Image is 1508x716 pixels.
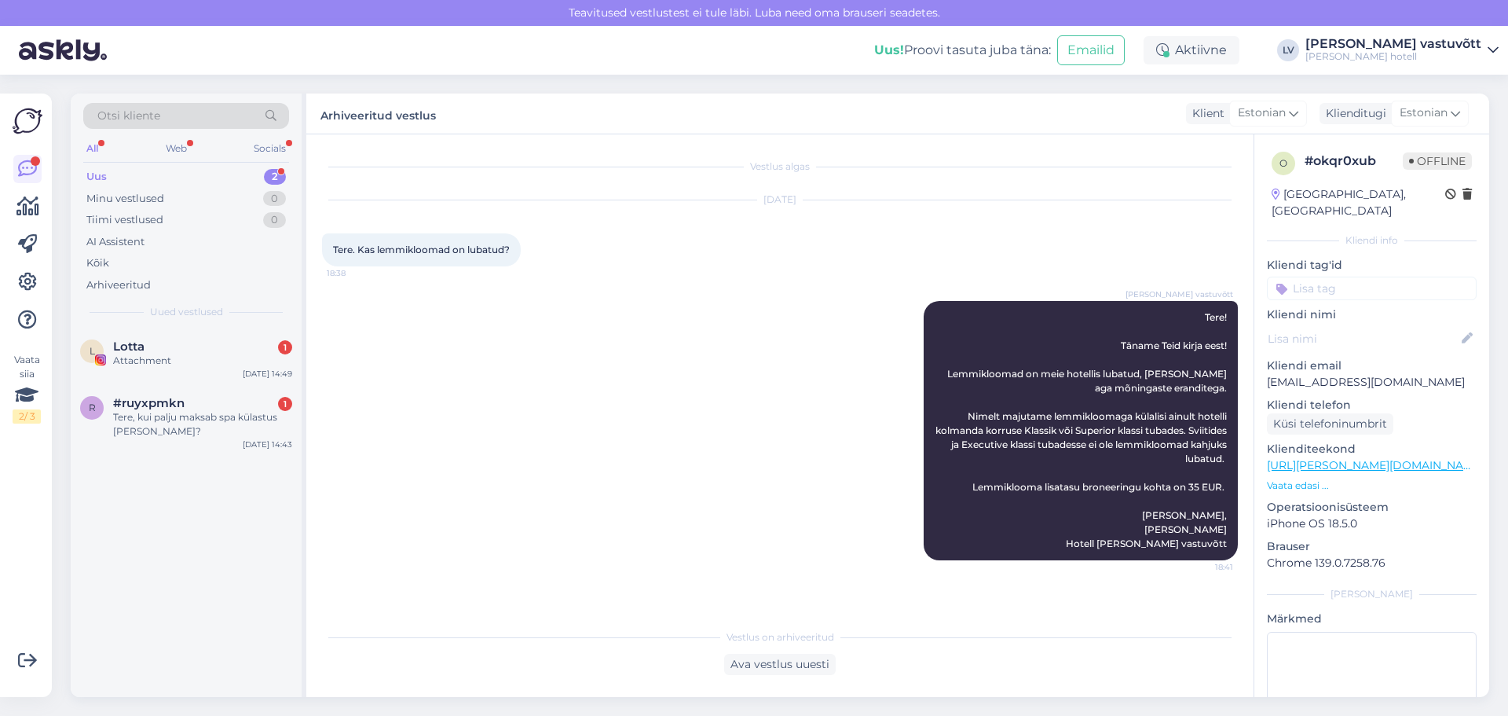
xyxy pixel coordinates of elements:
[264,169,286,185] div: 2
[113,340,145,354] span: Lotta
[86,255,109,271] div: Kõik
[1267,516,1477,532] p: iPhone OS 18.5.0
[1267,397,1477,413] p: Kliendi telefon
[935,311,1229,549] span: Tere! Täname Teid kirja eest! Lemmikloomad on meie hotellis lubatud, [PERSON_NAME] aga mõningaste...
[278,397,292,411] div: 1
[1277,39,1299,61] div: LV
[13,353,41,424] div: Vaata siia
[1305,38,1481,50] div: [PERSON_NAME] vastuvõtt
[1319,105,1386,122] div: Klienditugi
[322,193,1238,207] div: [DATE]
[1305,152,1403,171] div: # okqr0xub
[1267,479,1477,493] p: Vaata edasi ...
[1305,38,1499,63] a: [PERSON_NAME] vastuvõtt[PERSON_NAME] hotell
[1238,105,1286,122] span: Estonian
[113,354,292,368] div: Attachment
[874,41,1051,60] div: Proovi tasuta juba täna:
[1267,413,1393,435] div: Küsi telefoninumbrit
[263,212,286,228] div: 0
[1144,36,1239,64] div: Aktiivne
[1267,233,1477,248] div: Kliendi info
[1267,307,1477,323] p: Kliendi nimi
[1267,555,1477,571] p: Chrome 139.0.7258.76
[13,106,42,136] img: Askly Logo
[322,160,1238,174] div: Vestlus algas
[1126,288,1233,300] span: [PERSON_NAME] vastuvõtt
[243,439,292,450] div: [DATE] 14:43
[1267,358,1477,374] p: Kliendi email
[113,410,292,439] div: Tere, kui palju maksab spa külastus [PERSON_NAME]?
[89,402,96,413] span: r
[97,108,160,124] span: Otsi kliente
[1268,330,1459,347] input: Lisa nimi
[1267,277,1477,300] input: Lisa tag
[86,169,107,185] div: Uus
[1272,186,1445,219] div: [GEOGRAPHIC_DATA], [GEOGRAPHIC_DATA]
[1267,441,1477,457] p: Klienditeekond
[86,191,164,207] div: Minu vestlused
[1267,458,1484,472] a: [URL][PERSON_NAME][DOMAIN_NAME]
[1267,587,1477,601] div: [PERSON_NAME]
[1267,611,1477,627] p: Märkmed
[727,630,834,644] span: Vestlus on arhiveeritud
[113,396,185,410] span: #ruyxpmkn
[1186,105,1224,122] div: Klient
[83,138,101,159] div: All
[13,409,41,424] div: 2 / 3
[327,267,386,279] span: 18:38
[320,103,436,124] label: Arhiveeritud vestlus
[1403,152,1472,170] span: Offline
[333,244,510,255] span: Tere. Kas lemmikloomad on lubatud?
[1267,257,1477,274] p: Kliendi tag'id
[90,345,95,357] span: L
[874,42,904,57] b: Uus!
[1267,499,1477,516] p: Operatsioonisüsteem
[1305,50,1481,63] div: [PERSON_NAME] hotell
[86,277,151,293] div: Arhiveeritud
[1279,157,1287,169] span: o
[243,368,292,380] div: [DATE] 14:49
[1267,538,1477,555] p: Brauser
[86,234,145,250] div: AI Assistent
[724,654,836,675] div: Ava vestlus uuesti
[278,340,292,354] div: 1
[163,138,190,159] div: Web
[1267,374,1477,391] p: [EMAIL_ADDRESS][DOMAIN_NAME]
[1400,105,1448,122] span: Estonian
[263,191,286,207] div: 0
[150,305,223,319] span: Uued vestlused
[1057,35,1125,65] button: Emailid
[86,212,163,228] div: Tiimi vestlused
[1174,561,1233,573] span: 18:41
[251,138,289,159] div: Socials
